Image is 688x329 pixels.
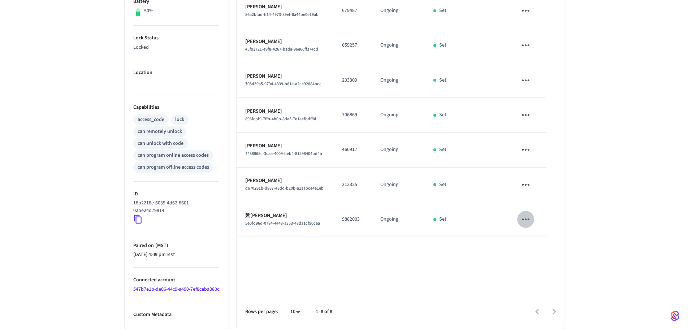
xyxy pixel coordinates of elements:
[245,3,325,11] p: [PERSON_NAME]
[245,12,319,18] span: 86a2bfad-ff14-4973-89ef-8a44be0e19ab
[372,98,425,133] td: Ongoing
[342,216,363,223] p: 9882003
[439,216,446,223] p: Set
[439,111,446,119] p: Set
[133,44,219,51] p: Locked
[133,104,219,111] p: Capabilities
[245,108,325,115] p: [PERSON_NAME]
[439,42,446,49] p: Set
[245,212,325,220] p: 延[PERSON_NAME]
[133,78,219,86] p: —
[133,251,175,259] div: America/Phoenix
[671,310,679,322] img: SeamLogoGradient.69752ec5.svg
[245,142,325,150] p: [PERSON_NAME]
[138,140,183,147] div: can unlock with code
[372,63,425,98] td: Ongoing
[439,181,446,189] p: Set
[138,164,209,171] div: can program offline access codes
[245,220,320,226] span: 5e0fd96d-0784-4443-a353-43da1cf90cea
[144,7,153,15] p: 50%
[439,146,446,153] p: Set
[342,7,363,14] p: 679487
[133,286,219,293] a: 547b7e1b-de06-44c9-a490-7ef8caba380c
[316,308,332,316] p: 1–8 of 8
[372,168,425,202] td: Ongoing
[439,77,446,84] p: Set
[245,116,316,122] span: 896fcbf9-7ffb-4b0b-8da5-7e1eefbdff0f
[372,202,425,237] td: Ongoing
[167,252,175,258] span: MST
[245,151,322,157] span: 4438868c-3caa-4009-beb4-81598404bd4b
[342,42,363,49] p: 059257
[133,251,166,259] span: [DATE] 4:09 pm
[133,69,219,77] p: Location
[245,81,321,87] span: 708d59a5-9794-4339-b81e-a2ce92884bcc
[133,276,219,284] p: Connected account
[245,308,278,316] p: Rows per page:
[439,7,446,14] p: Set
[133,311,219,319] p: Custom Metadata
[245,46,318,52] span: 45f93721-e9f8-4267-b1da-96e66ff374cd
[245,38,325,46] p: [PERSON_NAME]
[342,77,363,84] p: 203309
[138,152,209,159] div: can program online access codes
[175,116,184,124] div: lock
[342,111,363,119] p: 706869
[245,177,325,185] p: [PERSON_NAME]
[138,116,164,124] div: access_code
[138,128,182,135] div: can remotely unlock
[133,199,216,215] p: 18b2218e-6039-4d62-8601-02be24d79914
[245,185,324,191] span: d670291b-d887-43dd-b20b-a1aabce4e1eb
[372,28,425,63] td: Ongoing
[133,34,219,42] p: Lock Status
[287,307,304,317] div: 10
[154,242,168,249] span: ( MST )
[245,73,325,80] p: [PERSON_NAME]
[342,181,363,189] p: 212325
[342,146,363,153] p: 460917
[372,133,425,167] td: Ongoing
[133,242,219,250] p: Paired on
[133,190,219,198] p: ID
